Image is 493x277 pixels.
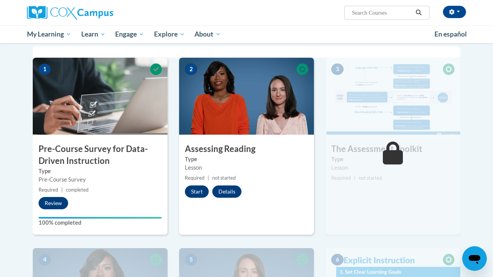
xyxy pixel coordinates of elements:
[331,254,344,265] span: 6
[413,8,424,17] button: Search
[149,25,190,43] a: Explore
[61,187,63,193] span: |
[39,219,162,227] label: 100% completed
[81,30,106,39] span: Learn
[351,8,413,17] input: Search Courses
[443,6,466,18] button: Account Settings
[66,187,89,193] span: completed
[359,175,382,181] span: not started
[27,30,71,39] span: My Learning
[354,175,355,181] span: |
[185,254,197,265] span: 5
[39,254,51,265] span: 4
[331,164,454,172] div: Lesson
[185,164,308,172] div: Lesson
[429,26,472,42] a: En español
[76,25,111,43] a: Learn
[434,30,467,38] span: En español
[331,63,344,75] span: 3
[190,25,226,43] a: About
[110,25,149,43] a: Engage
[185,185,209,198] button: Start
[212,175,236,181] span: not started
[179,58,314,135] img: Course Image
[195,30,221,39] span: About
[39,63,51,75] span: 1
[462,246,487,271] iframe: Button to launch messaging window
[185,175,205,181] span: Required
[39,167,162,175] label: Type
[154,30,185,39] span: Explore
[33,58,168,135] img: Course Image
[21,25,472,43] div: Main menu
[331,175,351,181] span: Required
[179,143,314,155] h3: Assessing Reading
[325,143,460,155] h3: The Assessment Toolkit
[185,63,197,75] span: 2
[39,197,68,209] button: Review
[39,187,58,193] span: Required
[22,25,76,43] a: My Learning
[39,217,162,219] div: Your progress
[325,58,460,135] img: Course Image
[331,155,454,164] label: Type
[208,175,209,181] span: |
[115,30,144,39] span: Engage
[33,143,168,167] h3: Pre-Course Survey for Data-Driven Instruction
[27,6,166,20] a: Cox Campus
[27,6,113,20] img: Cox Campus
[185,155,308,164] label: Type
[39,175,162,184] div: Pre-Course Survey
[212,185,241,198] button: Details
